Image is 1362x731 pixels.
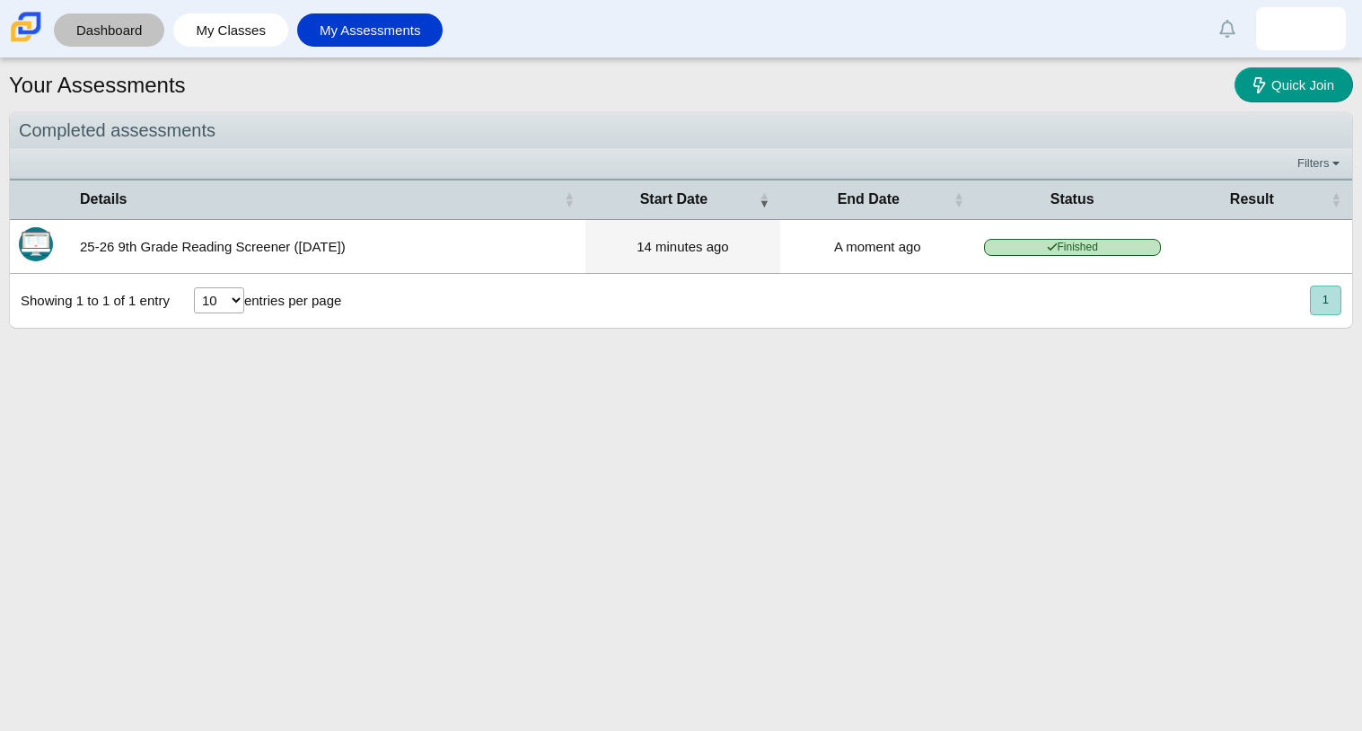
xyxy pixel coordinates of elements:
[71,220,585,274] td: 25-26 9th Grade Reading Screener ([DATE])
[759,181,769,218] span: Start Date : Activate to remove sorting
[306,13,435,47] a: My Assessments
[63,13,155,47] a: Dashboard
[10,112,1352,149] div: Completed assessments
[1308,286,1341,315] nav: pagination
[1235,67,1353,102] a: Quick Join
[1050,191,1094,207] span: Status
[1293,154,1348,172] a: Filters
[953,181,964,218] span: End Date : Activate to sort
[564,181,575,218] span: Details : Activate to sort
[7,8,45,46] img: Carmen School of Science & Technology
[9,70,186,101] h1: Your Assessments
[637,239,729,254] time: Aug 26, 2025 at 10:06 AM
[19,227,53,261] img: Itembank
[984,239,1161,256] span: Finished
[80,191,127,207] span: Details
[1310,286,1341,315] button: 1
[640,191,708,207] span: Start Date
[244,293,341,308] label: entries per page
[1271,77,1334,92] span: Quick Join
[1331,181,1341,218] span: Result : Activate to sort
[10,274,170,328] div: Showing 1 to 1 of 1 entry
[182,13,279,47] a: My Classes
[838,191,900,207] span: End Date
[1230,191,1274,207] span: Result
[1256,7,1346,50] a: jose.barraganestra.R3tnQ6
[1208,9,1247,48] a: Alerts
[7,33,45,48] a: Carmen School of Science & Technology
[1287,14,1315,43] img: jose.barraganestra.R3tnQ6
[834,239,921,254] time: Aug 26, 2025 at 10:20 AM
